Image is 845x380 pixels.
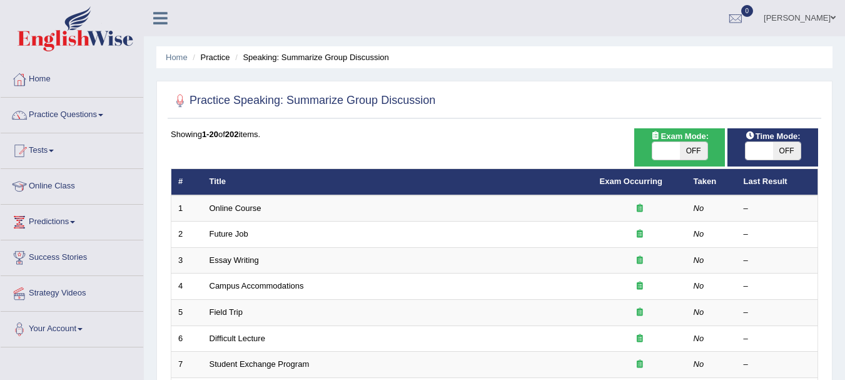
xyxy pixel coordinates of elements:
a: Home [1,62,143,93]
td: 1 [171,195,203,222]
a: Tests [1,133,143,165]
a: Student Exchange Program [210,359,310,369]
a: Online Class [1,169,143,200]
div: Exam occurring question [600,280,680,292]
a: Predictions [1,205,143,236]
em: No [694,334,704,343]
div: – [744,307,811,319]
em: No [694,281,704,290]
a: Practice Questions [1,98,143,129]
div: Exam occurring question [600,229,680,240]
li: Practice [190,51,230,63]
div: Showing of items. [171,128,818,140]
h2: Practice Speaking: Summarize Group Discussion [171,91,435,110]
th: Last Result [737,169,818,195]
div: Exam occurring question [600,255,680,267]
div: – [744,229,811,240]
div: – [744,359,811,371]
a: Online Course [210,203,261,213]
span: OFF [680,142,707,160]
a: Campus Accommodations [210,281,304,290]
a: Essay Writing [210,255,259,265]
div: Exam occurring question [600,203,680,215]
td: 7 [171,352,203,378]
a: Future Job [210,229,248,239]
td: 2 [171,222,203,248]
em: No [694,255,704,265]
em: No [694,359,704,369]
span: Time Mode: [741,130,806,143]
div: – [744,280,811,292]
em: No [694,307,704,317]
b: 1-20 [202,130,218,139]
div: – [744,203,811,215]
a: Exam Occurring [600,177,662,186]
em: No [694,203,704,213]
span: Exam Mode: [645,130,713,143]
a: Success Stories [1,240,143,272]
li: Speaking: Summarize Group Discussion [232,51,389,63]
b: 202 [225,130,239,139]
a: Home [166,53,188,62]
div: Exam occurring question [600,307,680,319]
span: 0 [741,5,754,17]
a: Strategy Videos [1,276,143,307]
td: 4 [171,274,203,300]
div: – [744,255,811,267]
span: OFF [773,142,801,160]
a: Your Account [1,312,143,343]
td: 3 [171,247,203,274]
div: – [744,333,811,345]
td: 6 [171,326,203,352]
div: Exam occurring question [600,359,680,371]
td: 5 [171,300,203,326]
th: Taken [687,169,737,195]
th: # [171,169,203,195]
em: No [694,229,704,239]
div: Exam occurring question [600,333,680,345]
div: Show exams occurring in exams [634,128,725,167]
a: Difficult Lecture [210,334,265,343]
a: Field Trip [210,307,243,317]
th: Title [203,169,593,195]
